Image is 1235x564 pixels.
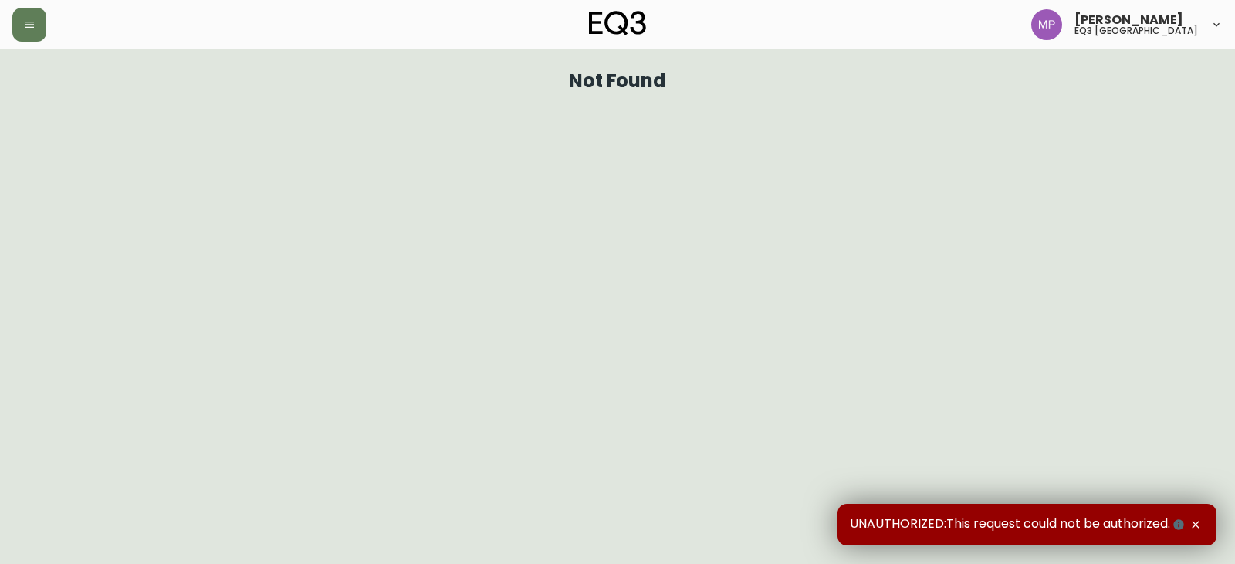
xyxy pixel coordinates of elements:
span: [PERSON_NAME] [1074,14,1183,26]
img: 898fb1fef72bdc68defcae31627d8d29 [1031,9,1062,40]
h5: eq3 [GEOGRAPHIC_DATA] [1074,26,1198,35]
h1: Not Found [569,74,667,88]
img: logo [589,11,646,35]
span: UNAUTHORIZED:This request could not be authorized. [850,516,1187,533]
